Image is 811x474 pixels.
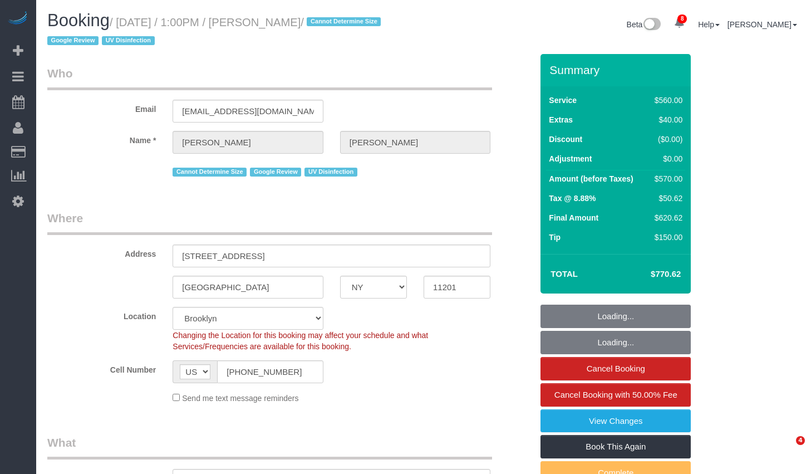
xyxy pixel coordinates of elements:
label: Amount (before Taxes) [549,173,633,184]
a: View Changes [540,409,691,433]
img: Automaid Logo [7,11,29,27]
label: Adjustment [549,153,592,164]
a: 8 [669,11,690,36]
span: Cannot Determine Size [173,168,247,177]
span: Google Review [47,36,99,45]
a: Cancel Booking [540,357,691,380]
label: Final Amount [549,212,598,223]
a: Book This Again [540,435,691,458]
a: Cancel Booking with 50.00% Fee [540,383,691,407]
iframe: Intercom live chat [773,436,800,463]
img: New interface [642,18,661,32]
h3: Summary [549,63,685,76]
input: Last Name [340,131,490,154]
input: Email [173,100,323,123]
div: $560.00 [650,95,682,106]
label: Name * [39,131,164,146]
span: Cannot Determine Size [307,17,381,26]
label: Extras [549,114,573,125]
h4: $770.62 [617,270,681,279]
input: Cell Number [217,360,323,383]
a: [PERSON_NAME] [728,20,797,29]
input: First Name [173,131,323,154]
legend: What [47,434,492,460]
label: Tip [549,232,561,243]
span: Cancel Booking with 50.00% Fee [554,390,677,399]
legend: Where [47,210,492,235]
label: Tax @ 8.88% [549,193,596,204]
div: $0.00 [650,153,682,164]
div: $570.00 [650,173,682,184]
span: 4 [796,436,805,445]
input: City [173,276,323,299]
div: $620.62 [650,212,682,223]
span: Booking [47,11,110,30]
small: / [DATE] / 1:00PM / [PERSON_NAME] [47,16,384,47]
a: Beta [627,20,661,29]
div: $50.62 [650,193,682,204]
span: Google Review [250,168,301,177]
label: Cell Number [39,360,164,375]
label: Service [549,95,577,106]
strong: Total [551,269,578,278]
legend: Who [47,65,492,90]
span: Changing the Location for this booking may affect your schedule and what Services/Frequencies are... [173,331,428,351]
span: Send me text message reminders [182,394,298,403]
div: ($0.00) [650,134,682,145]
label: Address [39,245,164,260]
div: $40.00 [650,114,682,125]
label: Discount [549,134,582,145]
input: Zip Code [424,276,490,299]
span: UV Disinfection [304,168,357,177]
span: 8 [677,14,687,23]
label: Location [39,307,164,322]
div: $150.00 [650,232,682,243]
span: UV Disinfection [102,36,154,45]
label: Email [39,100,164,115]
a: Help [698,20,720,29]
